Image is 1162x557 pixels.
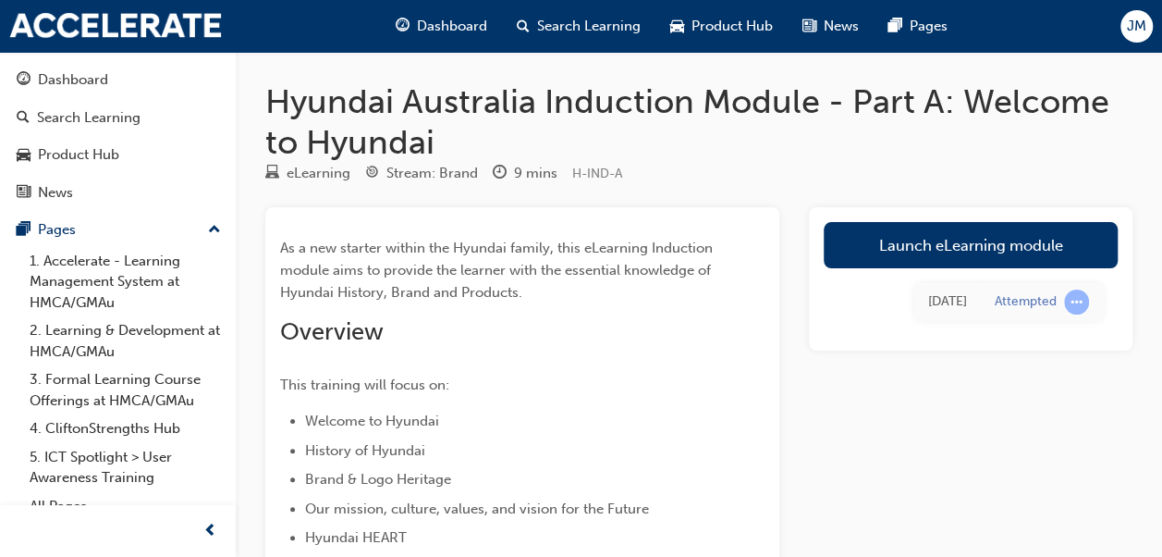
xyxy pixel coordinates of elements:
[396,15,410,38] span: guage-icon
[802,15,816,38] span: news-icon
[655,7,788,45] a: car-iconProduct Hub
[910,16,948,37] span: Pages
[537,16,641,37] span: Search Learning
[386,163,478,184] div: Stream: Brand
[572,166,622,181] span: Learning resource code
[493,162,557,185] div: Duration
[22,443,228,492] a: 5. ICT Spotlight > User Awareness Training
[17,110,30,127] span: search-icon
[305,529,407,546] span: Hyundai HEART
[38,69,108,91] div: Dashboard
[365,162,478,185] div: Stream
[22,365,228,415] a: 3. Formal Learning Course Offerings at HMCA/GMAu
[280,240,716,301] span: As a new starter within the Hyundai family, this eLearning Induction module aims to provide the l...
[928,291,967,313] div: Thu Aug 21 2025 15:02:27 GMT+1000 (Australian Eastern Standard Time)
[7,176,228,210] a: News
[203,520,217,543] span: prev-icon
[7,59,228,213] button: DashboardSearch LearningProduct HubNews
[38,219,76,241] div: Pages
[365,166,379,182] span: target-icon
[514,163,557,184] div: 9 mins
[305,471,451,488] span: Brand & Logo Heritage
[1127,16,1146,37] span: JM
[17,222,31,239] span: pages-icon
[280,317,384,346] span: Overview
[265,162,350,185] div: Type
[874,7,962,45] a: pages-iconPages
[691,16,773,37] span: Product Hub
[22,247,228,317] a: 1. Accelerate - Learning Management System at HMCA/GMAu
[287,163,350,184] div: eLearning
[7,138,228,172] a: Product Hub
[381,7,502,45] a: guage-iconDashboard
[824,16,859,37] span: News
[17,72,31,89] span: guage-icon
[22,415,228,443] a: 4. CliftonStrengths Hub
[493,166,507,182] span: clock-icon
[17,147,31,164] span: car-icon
[265,81,1132,162] h1: Hyundai Australia Induction Module - Part A: Welcome to Hyundai
[38,182,73,204] div: News
[517,15,530,38] span: search-icon
[280,377,449,393] span: This training will focus on:
[38,144,119,166] div: Product Hub
[888,15,902,38] span: pages-icon
[22,316,228,365] a: 2. Learning & Development at HMCA/GMAu
[7,63,228,97] a: Dashboard
[1064,290,1089,315] span: learningRecordVerb_ATTEMPT-icon
[788,7,874,45] a: news-iconNews
[305,442,425,459] span: History of Hyundai
[1120,10,1153,43] button: JM
[824,222,1118,268] a: Launch eLearning module
[7,213,228,247] button: Pages
[265,166,279,182] span: learningResourceType_ELEARNING-icon
[37,107,141,129] div: Search Learning
[7,101,228,135] a: Search Learning
[208,218,221,242] span: up-icon
[17,185,31,202] span: news-icon
[502,7,655,45] a: search-iconSearch Learning
[9,13,222,39] img: accelerate-hmca
[22,492,228,521] a: All Pages
[670,15,684,38] span: car-icon
[305,501,649,517] span: Our mission, culture, values, and vision for the Future
[995,293,1057,311] div: Attempted
[417,16,487,37] span: Dashboard
[305,413,439,429] span: Welcome to Hyundai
